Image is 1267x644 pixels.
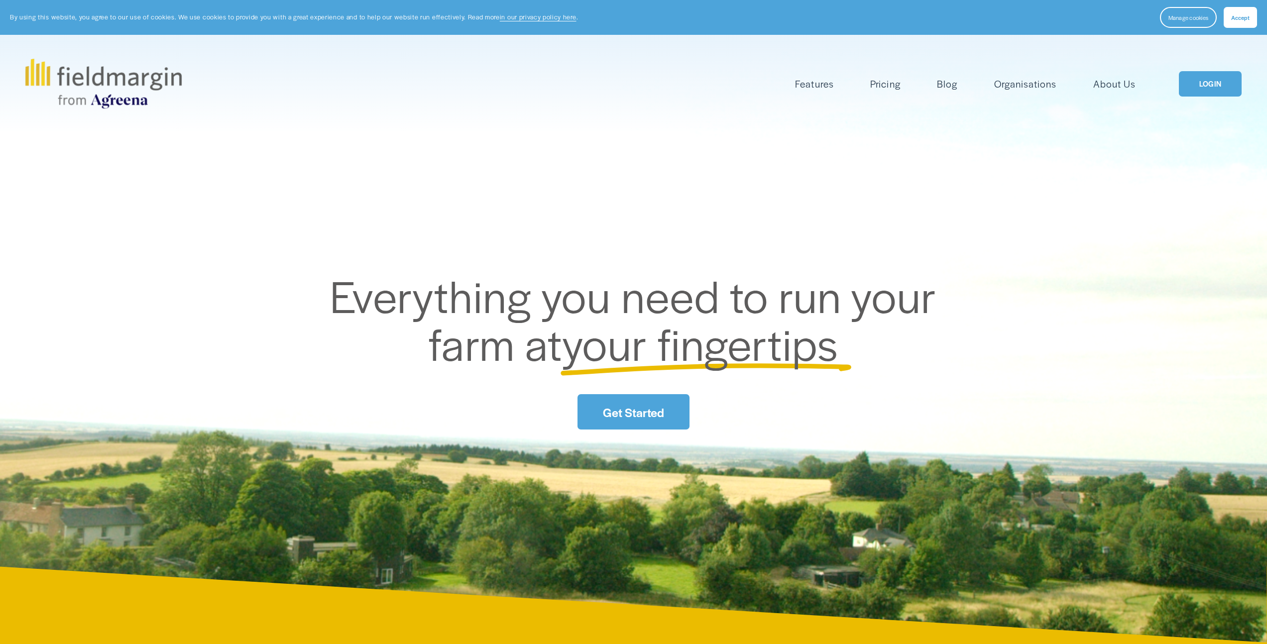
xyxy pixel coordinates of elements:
[994,76,1056,92] a: Organisations
[25,59,182,108] img: fieldmargin.com
[937,76,957,92] a: Blog
[562,312,838,374] span: your fingertips
[1160,7,1217,28] button: Manage cookies
[1168,13,1208,21] span: Manage cookies
[870,76,900,92] a: Pricing
[330,264,947,374] span: Everything you need to run your farm at
[1231,13,1250,21] span: Accept
[795,77,833,91] span: Features
[1179,71,1242,97] a: LOGIN
[500,12,576,21] a: in our privacy policy here
[577,394,689,429] a: Get Started
[795,76,833,92] a: folder dropdown
[1093,76,1136,92] a: About Us
[10,12,578,22] p: By using this website, you agree to our use of cookies. We use cookies to provide you with a grea...
[1224,7,1257,28] button: Accept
